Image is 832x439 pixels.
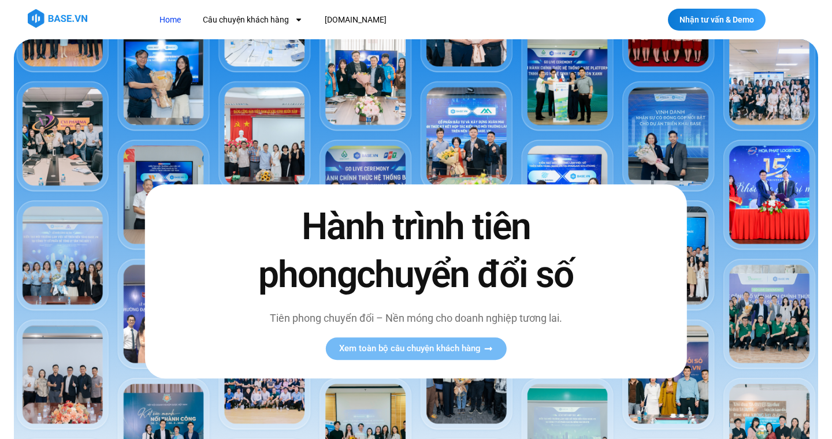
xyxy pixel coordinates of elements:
h2: Hành trình tiên phong [234,203,598,299]
span: Xem toàn bộ câu chuyện khách hàng [339,344,481,353]
a: Xem toàn bộ câu chuyện khách hàng [325,337,506,360]
nav: Menu [151,9,594,31]
span: Nhận tư vấn & Demo [679,16,754,24]
a: Home [151,9,190,31]
p: Tiên phong chuyển đổi – Nền móng cho doanh nghiệp tương lai. [234,310,598,326]
a: Câu chuyện khách hàng [194,9,311,31]
span: chuyển đổi số [356,253,573,296]
a: [DOMAIN_NAME] [316,9,395,31]
a: Nhận tư vấn & Demo [668,9,766,31]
